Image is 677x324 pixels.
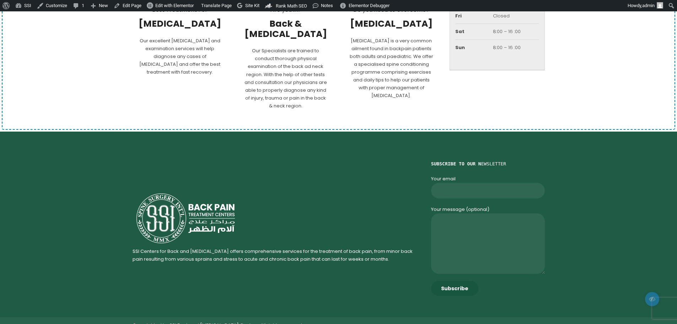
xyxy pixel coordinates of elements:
[645,292,659,306] span: Edit/Preview
[455,29,493,34] div: Sat
[276,3,307,9] span: Rank Math SEO
[245,3,259,8] span: Site Kit
[431,160,545,168] pre: EWSLETTER
[349,19,434,29] span: [MEDICAL_DATA]
[493,45,539,51] div: 8:00 – 16 :00
[431,206,545,274] label: Your message (optional)
[155,3,194,8] span: Edit with Elementor
[431,281,478,296] input: Subscribe
[493,13,539,19] div: Closed
[243,19,328,39] span: Back & [MEDICAL_DATA]
[431,183,545,198] input: Your email
[431,213,545,274] textarea: Your message (optional)
[133,193,241,244] img: ssibackpain-logo
[138,19,222,29] span: [MEDICAL_DATA]
[138,37,222,76] p: Our excellent [MEDICAL_DATA] and examination services will help diagnose any cases of [MEDICAL_DA...
[431,175,545,198] label: Your email
[431,161,481,166] strong: SUBSCRIBE TO OUR N
[493,29,539,34] div: 8:00 – 16 :00
[243,47,328,110] p: Our Specialists are trained to conduct thorough physical examination of the back ad neck region. ...
[642,3,655,8] span: admin
[133,248,422,263] p: SSI Centers for Back and [MEDICAL_DATA] offers comprehensive services for the treatment of back p...
[431,175,545,296] form: Contact form
[455,45,493,51] div: Sun
[455,13,493,19] div: Fri
[349,37,434,100] p: [MEDICAL_DATA] is a very common ailment found in backpain patients both adults and paediatric. We...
